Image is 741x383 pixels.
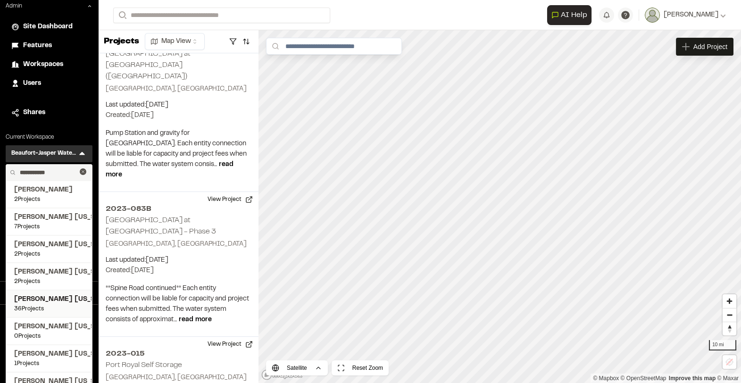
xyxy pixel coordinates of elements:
a: [PERSON_NAME] [US_STATE]0Projects [14,322,84,341]
span: Site Dashboard [23,22,73,32]
div: 10 mi [709,340,736,350]
p: Last updated: [DATE] [106,255,251,266]
span: Add Project [693,42,727,51]
a: Mapbox [593,375,619,382]
a: Map feedback [669,375,716,382]
button: Open AI Assistant [547,5,591,25]
div: Open AI Assistant [547,5,595,25]
a: Workspaces [11,59,87,70]
span: 1 Projects [14,359,84,368]
h2: 2023-015 [106,348,251,359]
span: Features [23,41,52,51]
span: [PERSON_NAME] [US_STATE] [14,349,84,359]
span: 2 Projects [14,277,84,286]
span: [PERSON_NAME] [US_STATE] [14,322,84,332]
a: OpenStreetMap [621,375,666,382]
p: Pump Station and gravity for [GEOGRAPHIC_DATA]. Each entity connection will be liable for capacit... [106,128,251,180]
a: [PERSON_NAME] [US_STATE]2Projects [14,240,84,258]
span: AI Help [561,9,587,21]
span: Users [23,78,41,89]
span: Shares [23,108,45,118]
a: [PERSON_NAME] [US_STATE]7Projects [14,212,84,231]
span: [PERSON_NAME] [US_STATE] [14,294,84,305]
span: 36 Projects [14,305,84,313]
a: [PERSON_NAME] [US_STATE]2Projects [14,267,84,286]
h2: [GEOGRAPHIC_DATA] at [GEOGRAPHIC_DATA] - Phase 3 [106,217,216,235]
p: Created: [DATE] [106,266,251,276]
a: Users [11,78,87,89]
button: Reset Zoom [332,360,389,375]
h2: 2023-083B [106,203,251,215]
button: Zoom in [723,294,736,308]
button: View Project [202,337,258,352]
h2: Port Royal Self Storage [106,362,182,368]
h2: [GEOGRAPHIC_DATA] at [GEOGRAPHIC_DATA] ([GEOGRAPHIC_DATA]) [106,50,191,80]
span: Workspaces [23,59,63,70]
p: Current Workspace [6,133,92,142]
a: [PERSON_NAME] [US_STATE]36Projects [14,294,84,313]
span: [PERSON_NAME] [14,185,84,195]
a: Shares [11,108,87,118]
p: [GEOGRAPHIC_DATA], [GEOGRAPHIC_DATA] [106,239,251,250]
span: [PERSON_NAME] [US_STATE] [14,240,84,250]
a: Features [11,41,87,51]
span: 2 Projects [14,250,84,258]
p: Last updated: [DATE] [106,100,251,110]
p: **Spine Road continued** Each entity connection will be liable for capacity and project fees when... [106,283,251,325]
button: Search [113,8,130,23]
a: [PERSON_NAME] [US_STATE]1Projects [14,349,84,368]
span: 0 Projects [14,332,84,341]
button: [PERSON_NAME] [645,8,726,23]
span: 2 Projects [14,195,84,204]
p: Projects [104,35,139,48]
a: [PERSON_NAME]2Projects [14,185,84,204]
button: Reset bearing to north [723,322,736,335]
h3: Beaufort-Jasper Water & Sewer Authority [11,149,77,158]
a: Maxar [717,375,739,382]
img: User [645,8,660,23]
span: [PERSON_NAME] [US_STATE] [14,267,84,277]
span: 7 Projects [14,223,84,231]
a: Mapbox logo [261,369,303,380]
span: [PERSON_NAME] [664,10,718,20]
button: View Project [202,192,258,207]
span: read more [179,317,212,323]
a: Site Dashboard [11,22,87,32]
p: [GEOGRAPHIC_DATA], [GEOGRAPHIC_DATA] [106,84,251,94]
p: Admin [6,2,22,10]
p: Created: [DATE] [106,110,251,121]
button: Zoom out [723,308,736,322]
span: [PERSON_NAME] [US_STATE] [14,212,84,223]
p: [GEOGRAPHIC_DATA], [GEOGRAPHIC_DATA] [106,373,251,383]
button: Clear text [80,168,86,175]
button: Location not available [723,355,736,369]
button: Satellite [266,360,328,375]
